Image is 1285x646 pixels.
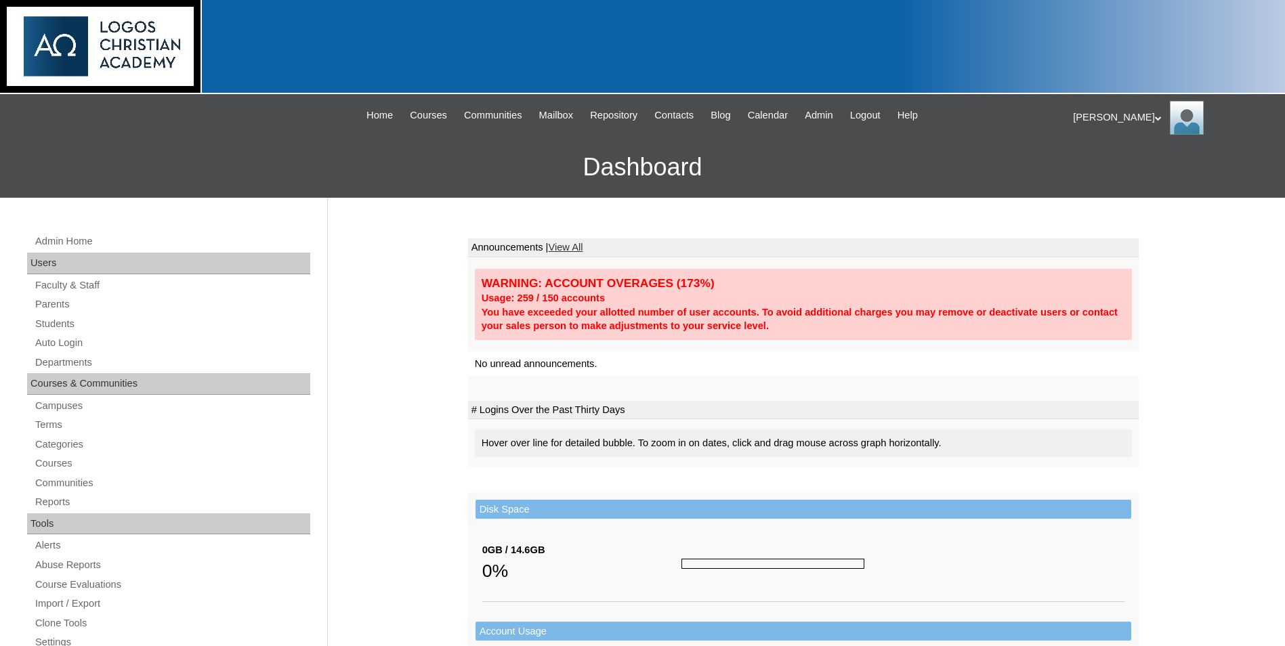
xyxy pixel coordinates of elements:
[891,108,925,123] a: Help
[843,108,887,123] a: Logout
[7,137,1278,198] h3: Dashboard
[34,335,310,351] a: Auto Login
[476,622,1131,641] td: Account Usage
[34,557,310,574] a: Abuse Reports
[482,557,681,584] div: 0%
[468,238,1139,257] td: Announcements |
[482,276,1125,291] div: WARNING: ACCOUNT OVERAGES (173%)
[654,108,694,123] span: Contacts
[583,108,644,123] a: Repository
[7,7,194,86] img: logo-white.png
[34,436,310,453] a: Categories
[366,108,393,123] span: Home
[539,108,574,123] span: Mailbox
[34,277,310,294] a: Faculty & Staff
[476,500,1131,519] td: Disk Space
[457,108,529,123] a: Communities
[482,293,605,303] strong: Usage: 259 / 150 accounts
[748,108,788,123] span: Calendar
[360,108,400,123] a: Home
[482,305,1125,333] div: You have exceeded your allotted number of user accounts. To avoid additional charges you may remo...
[805,108,833,123] span: Admin
[741,108,795,123] a: Calendar
[34,296,310,313] a: Parents
[475,429,1132,457] div: Hover over line for detailed bubble. To zoom in on dates, click and drag mouse across graph horiz...
[590,108,637,123] span: Repository
[468,401,1139,420] td: # Logins Over the Past Thirty Days
[34,494,310,511] a: Reports
[711,108,730,123] span: Blog
[34,316,310,332] a: Students
[34,595,310,612] a: Import / Export
[1170,101,1204,135] img: Karen Lawton
[34,537,310,554] a: Alerts
[1073,101,1271,135] div: [PERSON_NAME]
[27,513,310,535] div: Tools
[410,108,447,123] span: Courses
[482,543,681,557] div: 0GB / 14.6GB
[548,242,583,253] a: View All
[464,108,522,123] span: Communities
[798,108,840,123] a: Admin
[468,351,1139,376] td: No unread announcements.
[704,108,737,123] a: Blog
[34,455,310,472] a: Courses
[34,615,310,632] a: Clone Tools
[898,108,918,123] span: Help
[27,253,310,274] div: Users
[34,475,310,492] a: Communities
[34,354,310,371] a: Departments
[850,108,881,123] span: Logout
[532,108,581,123] a: Mailbox
[648,108,700,123] a: Contacts
[34,416,310,433] a: Terms
[27,373,310,395] div: Courses & Communities
[403,108,454,123] a: Courses
[34,397,310,414] a: Campuses
[34,576,310,593] a: Course Evaluations
[34,233,310,250] a: Admin Home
